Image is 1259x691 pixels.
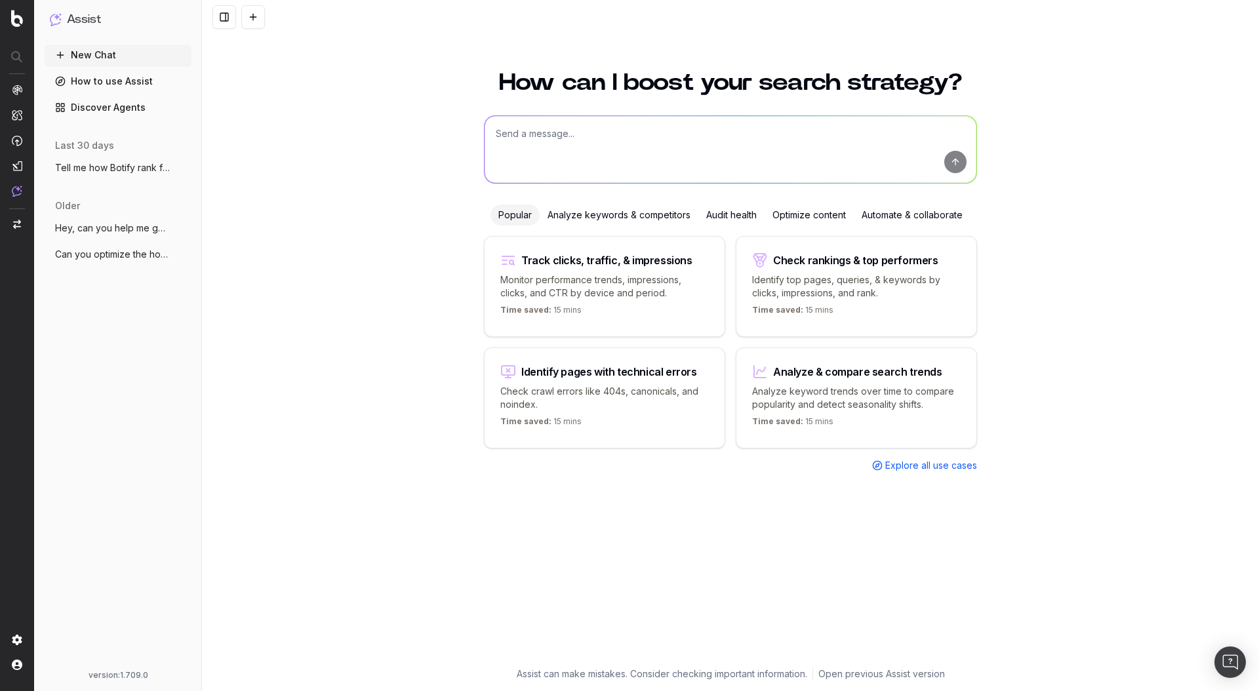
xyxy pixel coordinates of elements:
[55,199,80,212] span: older
[517,667,807,681] p: Assist can make mistakes. Consider checking important information.
[500,416,551,426] span: Time saved:
[45,97,191,118] a: Discover Agents
[55,161,170,174] span: Tell me how Botify rank for SEO in [GEOGRAPHIC_DATA]
[500,385,709,411] p: Check crawl errors like 404s, canonicals, and noindex.
[500,305,551,315] span: Time saved:
[752,305,833,321] p: 15 mins
[773,366,942,377] div: Analyze & compare search trends
[55,139,114,152] span: last 30 days
[45,244,191,265] button: Can you optimize the homepage?
[765,205,854,226] div: Optimize content
[773,255,938,266] div: Check rankings & top performers
[521,366,697,377] div: Identify pages with technical errors
[818,667,945,681] a: Open previous Assist version
[12,635,22,645] img: Setting
[50,10,186,29] button: Assist
[854,205,970,226] div: Automate & collaborate
[872,459,977,472] a: Explore all use cases
[55,222,170,235] span: Hey, can you help me get the CSS selecto
[11,10,23,27] img: Botify logo
[500,305,582,321] p: 15 mins
[12,109,22,121] img: Intelligence
[45,71,191,92] a: How to use Assist
[12,660,22,670] img: My account
[12,161,22,171] img: Studio
[500,416,582,432] p: 15 mins
[45,45,191,66] button: New Chat
[67,10,101,29] h1: Assist
[698,205,765,226] div: Audit health
[500,273,709,300] p: Monitor performance trends, impressions, clicks, and CTR by device and period.
[12,85,22,95] img: Analytics
[45,157,191,178] button: Tell me how Botify rank for SEO in [GEOGRAPHIC_DATA]
[50,670,186,681] div: version: 1.709.0
[752,416,833,432] p: 15 mins
[55,248,170,261] span: Can you optimize the homepage?
[50,13,62,26] img: Assist
[885,459,977,472] span: Explore all use cases
[13,220,21,229] img: Switch project
[484,71,977,94] h1: How can I boost your search strategy?
[1214,646,1246,678] div: Open Intercom Messenger
[45,218,191,239] button: Hey, can you help me get the CSS selecto
[540,205,698,226] div: Analyze keywords & competitors
[752,416,803,426] span: Time saved:
[12,186,22,197] img: Assist
[521,255,692,266] div: Track clicks, traffic, & impressions
[12,135,22,146] img: Activation
[752,305,803,315] span: Time saved:
[752,385,961,411] p: Analyze keyword trends over time to compare popularity and detect seasonality shifts.
[752,273,961,300] p: Identify top pages, queries, & keywords by clicks, impressions, and rank.
[490,205,540,226] div: Popular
